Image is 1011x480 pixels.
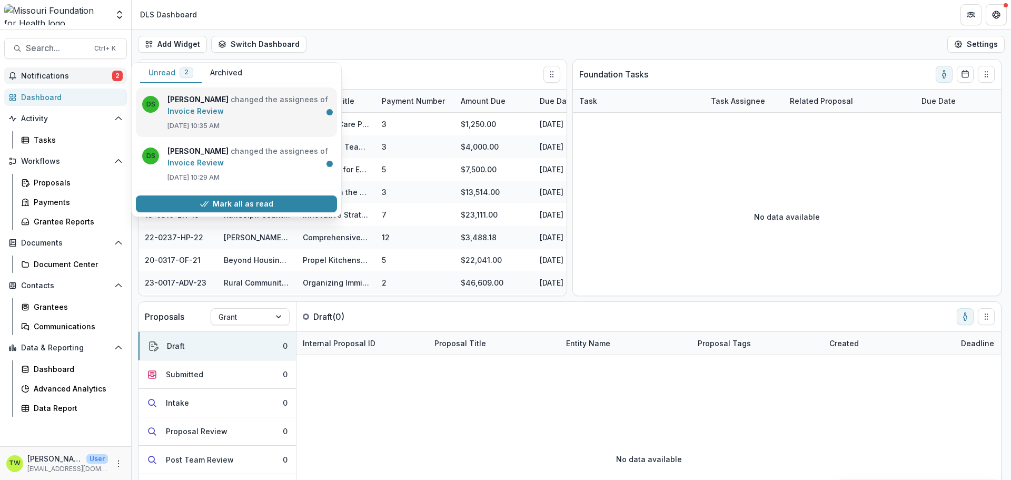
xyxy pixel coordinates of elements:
[382,164,386,175] div: 5
[823,332,955,355] div: Created
[166,369,203,380] div: Submitted
[454,203,533,226] div: $23,111.00
[915,90,994,112] div: Due Date
[224,278,350,287] a: Rural Community Workers Alliance
[21,239,110,248] span: Documents
[166,397,189,408] div: Intake
[560,332,691,355] div: Entity Name
[533,294,612,317] div: [DATE]
[283,454,288,465] div: 0
[138,332,296,360] button: Draft0
[112,71,123,81] span: 2
[616,454,682,465] p: No data available
[34,321,118,332] div: Communications
[21,92,118,103] div: Dashboard
[454,158,533,181] div: $7,500.00
[691,338,757,349] div: Proposal Tags
[936,66,953,83] button: toggle-assigned-to-me
[705,90,784,112] div: Task Assignee
[533,90,612,112] div: Due Date
[140,63,202,83] button: Unread
[705,95,771,106] div: Task Assignee
[224,233,351,242] a: [PERSON_NAME] Policy Group, LLC
[34,403,118,414] div: Data Report
[145,310,184,323] p: Proposals
[21,72,112,81] span: Notifications
[955,338,1000,349] div: Deadline
[4,89,127,106] a: Dashboard
[283,397,288,408] div: 0
[138,446,296,474] button: Post Team Review0
[17,131,127,149] a: Tasks
[167,145,331,169] p: changed the assignees of
[382,141,386,152] div: 3
[112,4,127,25] button: Open entity switcher
[4,153,127,170] button: Open Workflows
[21,157,110,166] span: Workflows
[454,95,512,106] div: Amount Due
[34,177,118,188] div: Proposals
[224,256,298,265] a: Beyond Housing Inc
[9,460,21,467] div: Torey Wall
[533,249,612,271] div: [DATE]
[17,318,127,335] a: Communications
[375,90,454,112] div: Payment Number
[978,308,995,325] button: Drag
[167,106,224,115] a: Invoice Review
[454,90,533,112] div: Amount Due
[138,417,296,446] button: Proposal Review0
[17,174,127,191] a: Proposals
[283,369,288,380] div: 0
[375,95,451,106] div: Payment Number
[573,95,603,106] div: Task
[136,7,201,22] nav: breadcrumb
[960,4,982,25] button: Partners
[947,36,1005,53] button: Settings
[978,66,995,83] button: Drag
[184,68,189,76] span: 2
[4,4,108,25] img: Missouri Foundation for Health logo
[382,277,386,288] div: 2
[560,338,617,349] div: Entity Name
[138,360,296,389] button: Submitted0
[303,277,369,288] div: Organizing Immigrant workers in rural [US_STATE]
[957,308,974,325] button: toggle-assigned-to-me
[34,134,118,145] div: Tasks
[754,211,820,222] p: No data available
[691,332,823,355] div: Proposal Tags
[533,113,612,135] div: [DATE]
[166,426,227,437] div: Proposal Review
[313,310,392,323] p: Draft ( 0 )
[145,277,206,288] div: 23-0017-ADV-23
[533,203,612,226] div: [DATE]
[17,213,127,230] a: Grantee Reports
[211,36,306,53] button: Switch Dashboard
[915,95,962,106] div: Due Date
[86,454,108,464] p: User
[543,66,560,83] button: Drag
[4,277,127,294] button: Open Contacts
[283,426,288,437] div: 0
[382,119,386,130] div: 3
[34,197,118,208] div: Payments
[454,249,533,271] div: $22,041.00
[34,301,118,312] div: Grantees
[112,457,125,470] button: More
[454,113,533,135] div: $1,250.00
[34,364,118,375] div: Dashboard
[428,332,560,355] div: Proposal Title
[303,232,369,243] div: Comprehensive Legislative Monitoring Services
[17,399,127,417] a: Data Report
[145,254,201,266] div: 20-0317-OF-21
[167,94,331,117] p: changed the assignees of
[26,43,88,53] span: Search...
[167,340,185,351] div: Draft
[579,68,648,81] p: Foundation Tasks
[573,90,705,112] div: Task
[296,332,428,355] div: Internal Proposal ID
[21,344,110,352] span: Data & Reporting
